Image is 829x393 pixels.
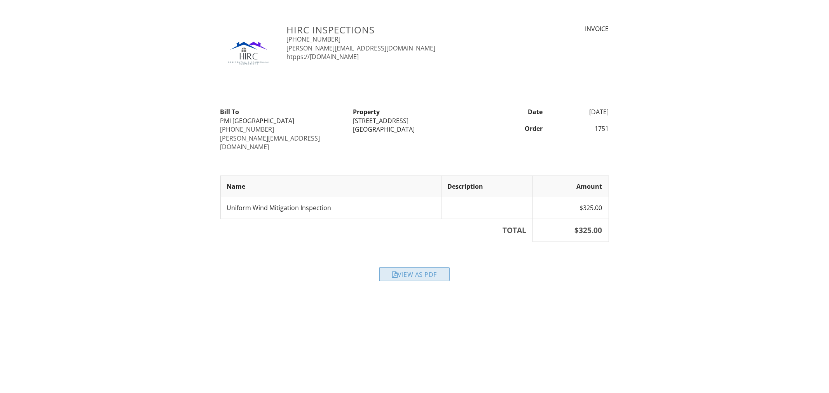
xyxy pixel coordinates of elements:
th: Name [220,176,441,197]
h3: HIRC Inspections [286,24,509,35]
a: [PHONE_NUMBER] [286,35,340,43]
th: Description [441,176,532,197]
strong: Bill To [220,108,239,116]
a: [PERSON_NAME][EMAIL_ADDRESS][DOMAIN_NAME] [286,44,435,52]
div: [GEOGRAPHIC_DATA] [353,125,476,134]
div: View as PDF [379,267,450,281]
div: Date [481,108,547,116]
td: Uniform Wind Mitigation Inspection [220,197,441,219]
div: 1751 [547,124,614,133]
strong: Property [353,108,380,116]
th: Amount [532,176,609,197]
div: PMI [GEOGRAPHIC_DATA] [220,117,344,125]
a: [PERSON_NAME][EMAIL_ADDRESS][DOMAIN_NAME] [220,134,320,151]
div: Order [481,124,547,133]
td: $325.00 [532,197,609,219]
a: htpps://[DOMAIN_NAME] [286,52,359,61]
div: INVOICE [518,24,609,33]
div: [STREET_ADDRESS] [353,117,476,125]
a: [PHONE_NUMBER] [220,125,274,134]
th: $325.00 [532,219,609,242]
img: Minimalist%20Modern%20Roof%20Illustration%20Real%20Estate%20%26%20Home%20Furnishing%20Logo.jpg [220,24,277,82]
th: TOTAL [220,219,532,242]
div: [DATE] [547,108,614,116]
a: View as PDF [379,272,450,281]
